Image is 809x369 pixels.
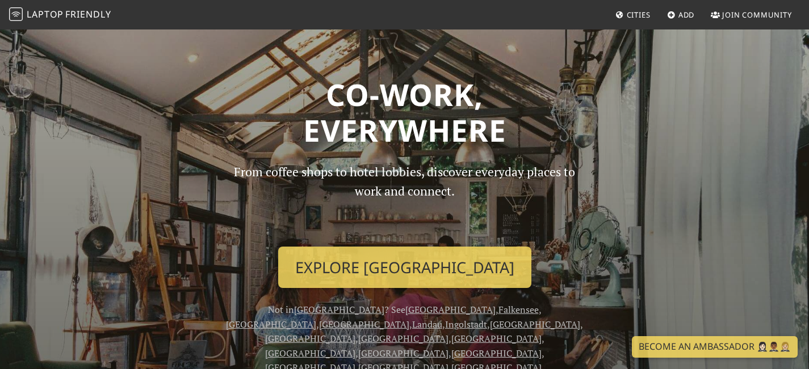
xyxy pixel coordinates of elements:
[37,77,773,149] h1: Co-work, Everywhere
[451,347,542,359] a: [GEOGRAPHIC_DATA]
[611,5,655,25] a: Cities
[278,247,531,289] a: Explore [GEOGRAPHIC_DATA]
[9,5,111,25] a: LaptopFriendly LaptopFriendly
[722,10,792,20] span: Join Community
[678,10,695,20] span: Add
[490,318,580,330] a: [GEOGRAPHIC_DATA]
[9,7,23,21] img: LaptopFriendly
[358,332,448,345] a: [GEOGRAPHIC_DATA]
[224,162,585,237] p: From coffee shops to hotel lobbies, discover everyday places to work and connect.
[265,347,355,359] a: [GEOGRAPHIC_DATA]
[412,318,442,330] a: Landau
[319,318,409,330] a: [GEOGRAPHIC_DATA]
[445,318,487,330] a: Ingolstadt
[27,8,64,20] span: Laptop
[358,347,448,359] a: [GEOGRAPHIC_DATA]
[405,303,496,316] a: [GEOGRAPHIC_DATA]
[632,336,798,358] a: Become an Ambassador 🤵🏻‍♀️🤵🏾‍♂️🤵🏼‍♀️
[65,8,111,20] span: Friendly
[265,332,355,345] a: [GEOGRAPHIC_DATA]
[706,5,797,25] a: Join Community
[498,303,539,316] a: Falkensee
[451,332,542,345] a: [GEOGRAPHIC_DATA]
[663,5,699,25] a: Add
[627,10,651,20] span: Cities
[294,303,384,316] a: [GEOGRAPHIC_DATA]
[226,318,316,330] a: [GEOGRAPHIC_DATA]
